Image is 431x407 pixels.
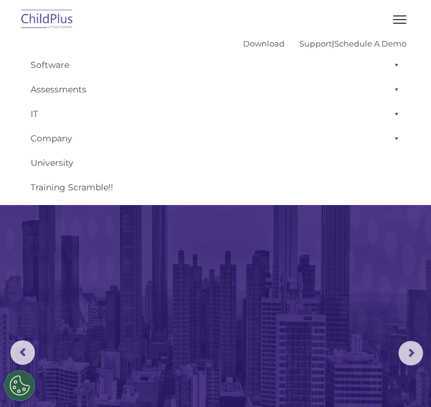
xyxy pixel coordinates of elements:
a: Assessments [24,77,407,102]
iframe: Chat Widget [225,275,431,407]
span: Phone number [184,131,236,140]
button: Cookies Settings [4,370,35,401]
a: Software [24,53,407,77]
a: Support [299,39,332,48]
a: Download [243,39,285,48]
a: University [24,151,407,175]
a: Company [24,126,407,151]
span: Last name [184,81,221,90]
font: | [243,39,407,48]
a: Schedule A Demo [334,39,407,48]
a: IT [24,102,407,126]
img: ChildPlus by Procare Solutions [18,6,76,34]
a: Training Scramble!! [24,175,407,200]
